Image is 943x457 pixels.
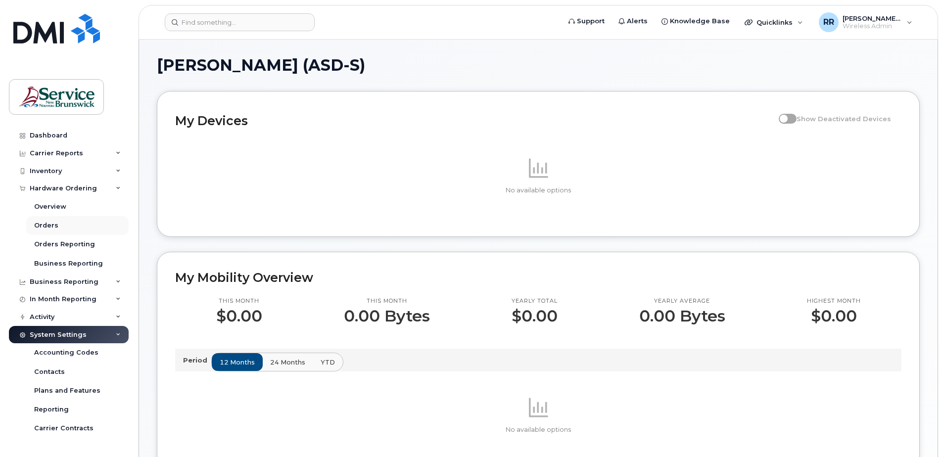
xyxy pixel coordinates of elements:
[512,307,558,325] p: $0.00
[779,109,787,117] input: Show Deactivated Devices
[270,358,305,367] span: 24 months
[157,58,365,73] span: [PERSON_NAME] (ASD-S)
[797,115,891,123] span: Show Deactivated Devices
[183,356,211,365] p: Period
[807,307,861,325] p: $0.00
[321,358,335,367] span: YTD
[639,297,725,305] p: Yearly average
[639,307,725,325] p: 0.00 Bytes
[175,186,901,195] p: No available options
[512,297,558,305] p: Yearly total
[216,307,262,325] p: $0.00
[216,297,262,305] p: This month
[344,297,430,305] p: This month
[344,307,430,325] p: 0.00 Bytes
[807,297,861,305] p: Highest month
[175,113,774,128] h2: My Devices
[175,270,901,285] h2: My Mobility Overview
[175,425,901,434] p: No available options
